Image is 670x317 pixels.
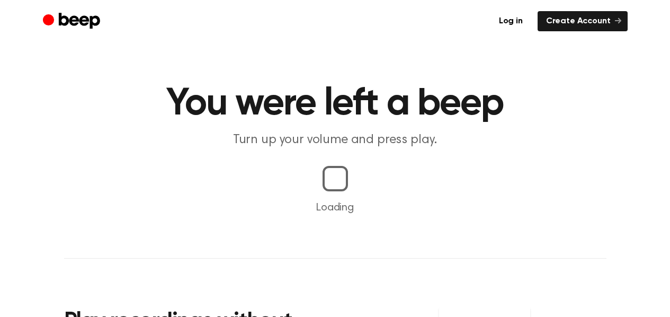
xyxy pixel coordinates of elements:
p: Turn up your volume and press play. [132,131,539,149]
h1: You were left a beep [64,85,606,123]
a: Beep [43,11,103,32]
a: Create Account [538,11,628,31]
p: Loading [13,200,657,216]
a: Log in [490,11,531,31]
